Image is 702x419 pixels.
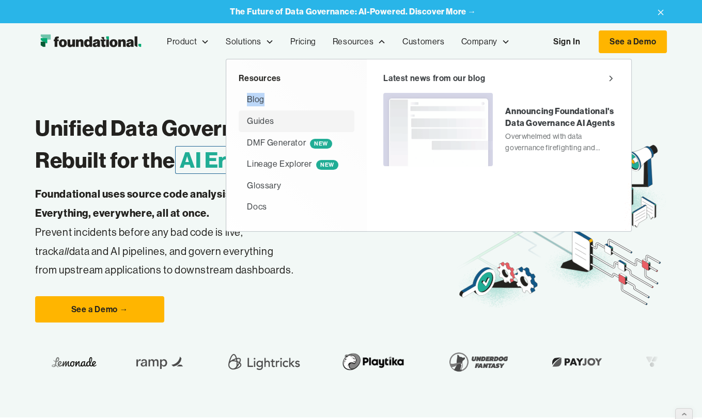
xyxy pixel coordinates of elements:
div: Product [159,25,217,59]
a: Docs [239,196,354,218]
img: Ramp [128,347,190,376]
div: Announcing Foundational's Data Governance AI Agents [505,105,615,128]
span: AI Era [175,146,243,174]
a: home [35,31,146,52]
nav: Resources [226,59,632,232]
img: Playtika [334,347,408,376]
div: Lineage Explorer [247,157,338,171]
div: Latest news from our blog [383,72,485,85]
img: Lightricks [223,347,301,376]
img: Lemonade [50,354,95,370]
div: Overwhelmed with data governance firefighting and never-ending struggles with a long list of requ... [505,131,615,154]
a: Guides [239,110,354,132]
img: Underdog Fantasy [441,347,511,376]
a: The Future of Data Governance: AI-Powered. Discover More → [230,7,476,17]
img: Foundational Logo [35,31,146,52]
a: See a Demo [599,30,667,53]
h1: Unified Data Governance— Rebuilt for the [35,112,456,176]
div: Company [461,35,497,49]
div: Solutions [226,35,261,49]
img: Payjoy [544,354,605,370]
strong: The Future of Data Governance: AI-Powered. Discover More → [230,6,476,17]
em: all [59,245,69,257]
div: Resources [333,35,373,49]
div: Guides [247,115,274,128]
div: Product [167,35,197,49]
div: Resources [239,72,354,85]
div: Solutions [217,25,282,59]
div: Docs [247,200,267,214]
a: See a Demo → [35,296,164,323]
a: DMF GeneratorNEW [239,132,354,154]
div: Company [453,25,518,59]
div: Glossary [247,179,281,192]
div: DMF Generator [247,136,332,150]
a: Sign In [543,31,590,53]
a: Pricing [282,25,324,59]
a: Latest news from our blog [383,72,615,85]
a: Blog [239,89,354,110]
p: Prevent incidents before any bad code is live, track data and AI pipelines, and govern everything... [35,185,432,280]
span: NEW [310,139,332,149]
iframe: Chat Widget [650,369,702,419]
span: NEW [316,160,338,170]
a: Announcing Foundational's Data Governance AI AgentsOverwhelmed with data governance firefighting ... [383,93,615,166]
div: Resources [324,25,394,59]
a: Glossary [239,175,354,197]
a: Lineage ExplorerNEW [239,153,354,175]
div: Blog [247,93,264,106]
strong: Foundational uses source code analysis to govern all the data and its code: Everything, everywher... [35,187,399,219]
a: Customers [394,25,453,59]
